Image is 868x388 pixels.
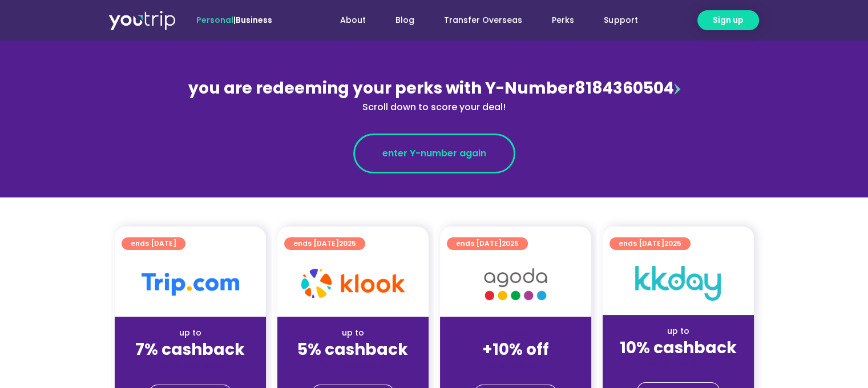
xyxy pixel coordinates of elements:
[353,134,515,173] a: enter Y-number again
[620,337,737,359] strong: 10% cashback
[619,237,681,250] span: ends [DATE]
[124,360,257,372] div: (for stays only)
[196,14,233,26] span: Personal
[609,237,691,250] a: ends [DATE]2025
[187,76,682,114] div: 8184360504
[612,325,745,337] div: up to
[381,10,429,31] a: Blog
[188,77,575,99] span: you are redeeming your perks with Y-Number
[297,338,408,361] strong: 5% cashback
[286,327,419,339] div: up to
[124,327,257,339] div: up to
[502,239,519,248] span: 2025
[382,147,486,160] span: enter Y-number again
[339,239,356,248] span: 2025
[589,10,652,31] a: Support
[286,360,419,372] div: (for stays only)
[429,10,537,31] a: Transfer Overseas
[303,10,652,31] nav: Menu
[325,10,381,31] a: About
[537,10,589,31] a: Perks
[236,14,272,26] a: Business
[196,14,272,26] span: |
[713,14,744,26] span: Sign up
[135,338,245,361] strong: 7% cashback
[456,237,519,250] span: ends [DATE]
[664,239,681,248] span: 2025
[293,237,356,250] span: ends [DATE]
[284,237,365,250] a: ends [DATE]2025
[187,100,682,114] div: Scroll down to score your deal!
[447,237,528,250] a: ends [DATE]2025
[697,10,759,30] a: Sign up
[122,237,185,250] a: ends [DATE]
[449,360,582,372] div: (for stays only)
[505,327,526,338] span: up to
[482,338,549,361] strong: +10% off
[131,237,176,250] span: ends [DATE]
[612,358,745,370] div: (for stays only)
